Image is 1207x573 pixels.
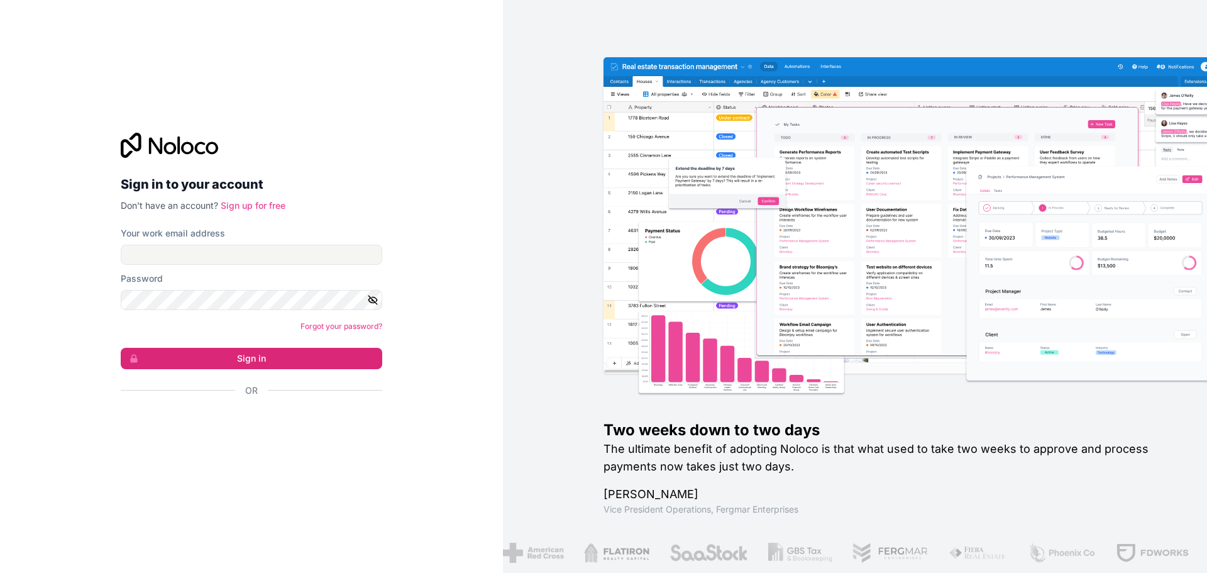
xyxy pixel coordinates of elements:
a: Sign up for free [221,200,285,211]
h2: The ultimate benefit of adopting Noloco is that what used to take two weeks to approve and proces... [603,440,1167,476]
input: Password [121,290,382,310]
input: Email address [121,245,382,265]
h1: Vice President Operations , Fergmar Enterprises [603,503,1167,516]
img: /assets/gbstax-C-GtDUiK.png [765,543,829,563]
label: Password [121,272,163,285]
img: /assets/fiera-fwj2N5v4.png [945,543,1005,563]
span: Or [245,384,258,397]
img: /assets/phoenix-BREaitsQ.png [1025,543,1093,563]
img: /assets/american-red-cross-BAupjrZR.png [500,543,561,563]
a: Forgot your password? [300,321,382,331]
img: /assets/flatiron-C8eUkumj.png [581,543,646,563]
img: /assets/fdworks-Bi04fVtw.png [1112,543,1186,563]
iframe: Bouton "Se connecter avec Google" [114,411,378,438]
h2: Sign in to your account [121,173,382,196]
span: Don't have an account? [121,200,218,211]
img: /assets/saastock-C6Zbiodz.png [666,543,745,563]
h1: Two weeks down to two days [603,420,1167,440]
img: /assets/fergmar-CudnrXN5.png [849,543,925,563]
button: Sign in [121,348,382,369]
label: Your work email address [121,227,225,240]
h1: [PERSON_NAME] [603,486,1167,503]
